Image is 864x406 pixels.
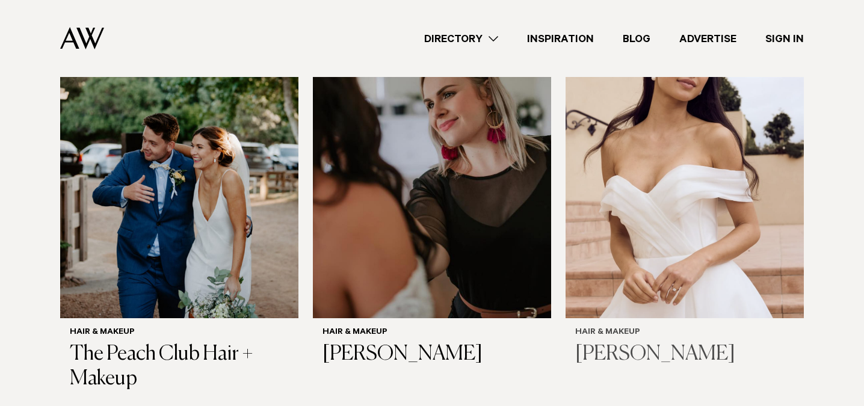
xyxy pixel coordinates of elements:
h3: [PERSON_NAME] [322,342,542,367]
a: Blog [608,31,665,47]
h3: The Peach Club Hair + Makeup [70,342,289,392]
h6: Hair & Makeup [322,328,542,338]
h3: [PERSON_NAME] [575,342,794,367]
h6: Hair & Makeup [70,328,289,338]
a: Advertise [665,31,751,47]
h6: Hair & Makeup [575,328,794,338]
a: Directory [410,31,513,47]
img: Auckland Weddings Logo [60,27,104,49]
a: Sign In [751,31,818,47]
a: Inspiration [513,31,608,47]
